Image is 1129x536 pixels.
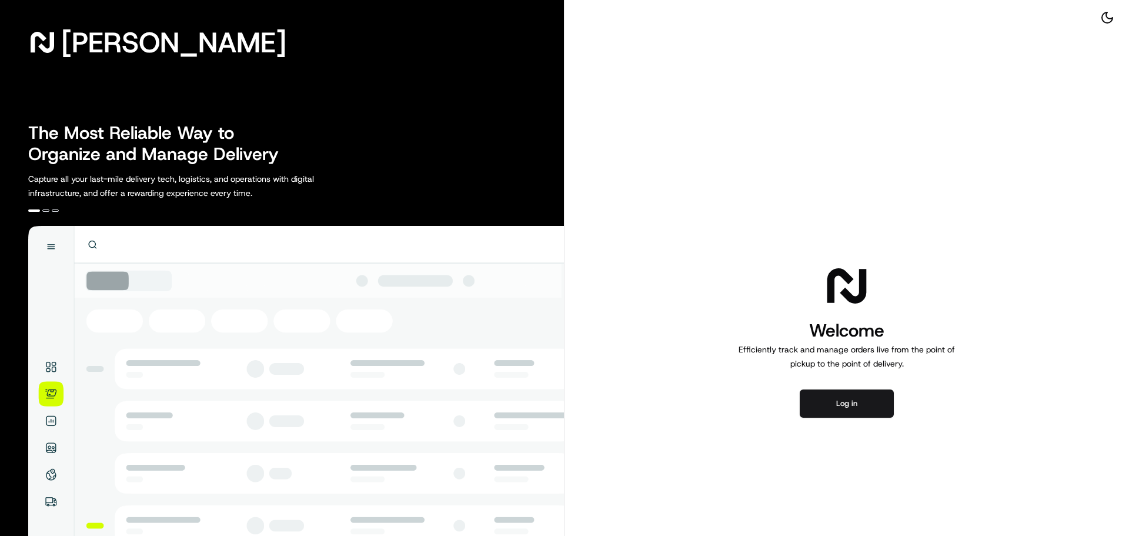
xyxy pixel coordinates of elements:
[800,389,894,418] button: Log in
[734,319,960,342] h1: Welcome
[734,342,960,371] p: Efficiently track and manage orders live from the point of pickup to the point of delivery.
[28,122,292,165] h2: The Most Reliable Way to Organize and Manage Delivery
[61,31,286,54] span: [PERSON_NAME]
[28,172,367,200] p: Capture all your last-mile delivery tech, logistics, and operations with digital infrastructure, ...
